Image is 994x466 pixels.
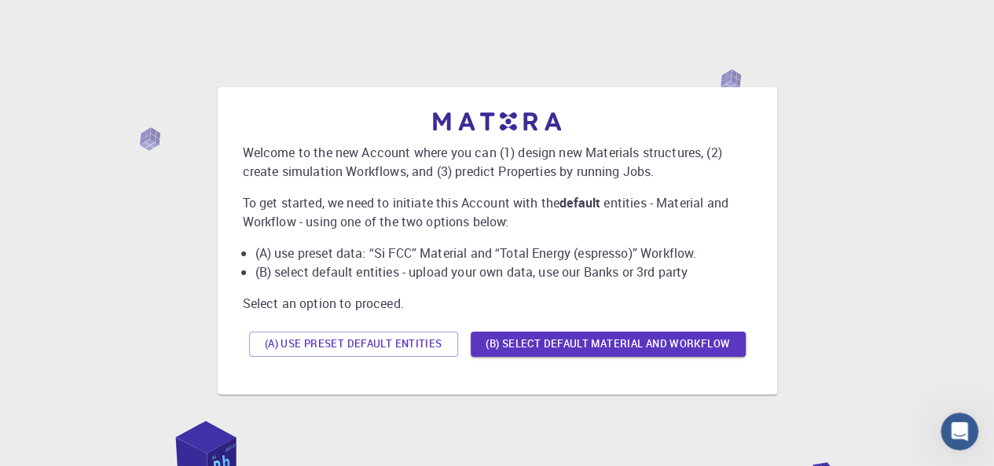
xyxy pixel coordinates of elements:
p: To get started, we need to initiate this Account with the entities - Material and Workflow - usin... [243,193,752,231]
p: Select an option to proceed. [243,294,752,313]
button: (A) Use preset default entities [249,332,458,357]
span: Support [31,11,88,25]
iframe: Intercom live chat [941,413,978,450]
img: logo [433,112,562,130]
button: (B) Select default material and workflow [471,332,746,357]
b: default [559,194,600,211]
li: (B) select default entities - upload your own data, use our Banks or 3rd party [255,262,752,281]
li: (A) use preset data: “Si FCC” Material and “Total Energy (espresso)” Workflow. [255,244,752,262]
p: Welcome to the new Account where you can (1) design new Materials structures, (2) create simulati... [243,143,752,181]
